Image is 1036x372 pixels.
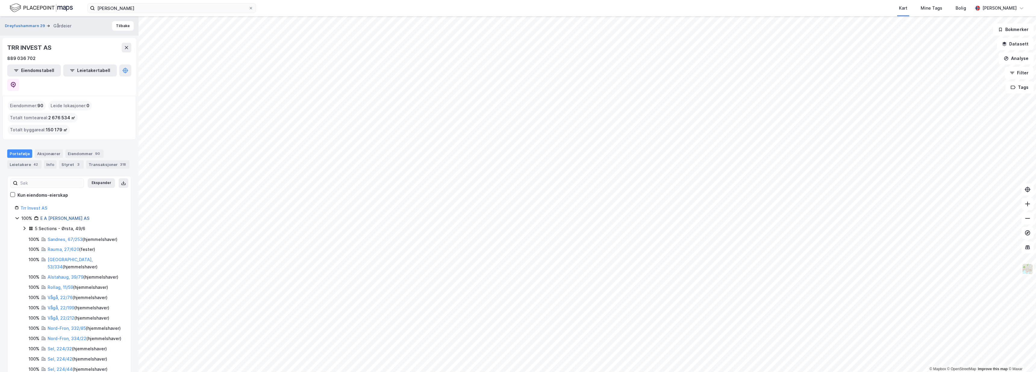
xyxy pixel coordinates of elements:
[48,284,108,291] div: ( hjemmelshaver )
[35,225,85,232] div: 5 Sections - Ørsta, 49/6
[48,335,121,342] div: ( hjemmelshaver )
[65,149,104,158] div: Eiendommer
[119,161,127,167] div: 318
[29,314,39,322] div: 100%
[7,43,52,52] div: TRR INVEST AS
[20,205,47,211] a: Trr Invest AS
[29,246,39,253] div: 100%
[48,336,86,341] a: Nord-Fron, 334/22
[899,5,907,12] div: Kart
[1022,263,1033,275] img: Z
[921,5,942,12] div: Mine Tags
[95,4,248,13] input: Søk på adresse, matrikkel, gårdeiere, leietakere eller personer
[29,325,39,332] div: 100%
[48,247,79,252] a: Rauma, 27/620
[7,160,42,169] div: Leietakere
[94,151,101,157] div: 90
[48,236,117,243] div: ( hjemmelshaver )
[929,367,946,371] a: Mapbox
[8,125,70,135] div: Totalt byggareal :
[17,192,68,199] div: Kun eiendoms-eierskap
[48,355,107,363] div: ( hjemmelshaver )
[29,355,39,363] div: 100%
[53,22,71,30] div: Gårdeier
[982,5,1017,12] div: [PERSON_NAME]
[48,367,73,372] a: Sel, 224/44
[59,160,84,169] div: Styret
[956,5,966,12] div: Bolig
[44,160,57,169] div: Info
[1006,343,1036,372] div: Kontrollprogram for chat
[5,23,46,29] button: Dreyfushammarn 29
[46,126,67,133] span: 150 179 ㎡
[18,179,84,188] input: Søk
[1006,81,1034,93] button: Tags
[29,304,39,311] div: 100%
[48,346,72,351] a: Sel, 224/32
[48,114,75,121] span: 2 676 534 ㎡
[29,274,39,281] div: 100%
[112,21,134,31] button: Tilbake
[32,161,39,167] div: 42
[999,52,1034,64] button: Analyse
[21,215,32,222] div: 100%
[48,274,83,280] a: Alstahaug, 39/79
[1006,343,1036,372] iframe: Chat Widget
[48,304,109,311] div: ( hjemmelshaver )
[40,216,89,221] a: E A [PERSON_NAME] AS
[48,325,121,332] div: ( hjemmelshaver )
[48,345,107,352] div: ( hjemmelshaver )
[48,356,72,361] a: Sel, 224/42
[48,274,118,281] div: ( hjemmelshaver )
[8,113,78,123] div: Totalt tomteareal :
[86,102,89,109] span: 0
[997,38,1034,50] button: Datasett
[35,149,63,158] div: Aksjonærer
[48,101,92,111] div: Leide lokasjoner :
[88,178,115,188] button: Ekspander
[29,284,39,291] div: 100%
[48,305,74,310] a: Vågå, 22/199
[947,367,976,371] a: OpenStreetMap
[10,3,73,13] img: logo.f888ab2527a4732fd821a326f86c7f29.svg
[29,294,39,301] div: 100%
[48,326,86,331] a: Nord-Fron, 332/85
[48,256,124,270] div: ( hjemmelshaver )
[978,367,1008,371] a: Improve this map
[48,285,73,290] a: Rollag, 11/59
[29,236,39,243] div: 100%
[48,246,95,253] div: ( fester )
[7,149,32,158] div: Portefølje
[37,102,43,109] span: 90
[29,335,39,342] div: 100%
[7,55,36,62] div: 889 036 702
[29,256,39,263] div: 100%
[63,64,117,77] button: Leietakertabell
[8,101,46,111] div: Eiendommer :
[86,160,129,169] div: Transaksjoner
[48,237,83,242] a: Sandnes, 67/253
[75,161,81,167] div: 3
[7,64,61,77] button: Eiendomstabell
[48,314,109,322] div: ( hjemmelshaver )
[48,315,74,320] a: Vågå, 22/212
[993,23,1034,36] button: Bokmerker
[48,295,73,300] a: Vågå, 22/76
[48,294,108,301] div: ( hjemmelshaver )
[1005,67,1034,79] button: Filter
[29,345,39,352] div: 100%
[48,257,93,269] a: [GEOGRAPHIC_DATA], 53/334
